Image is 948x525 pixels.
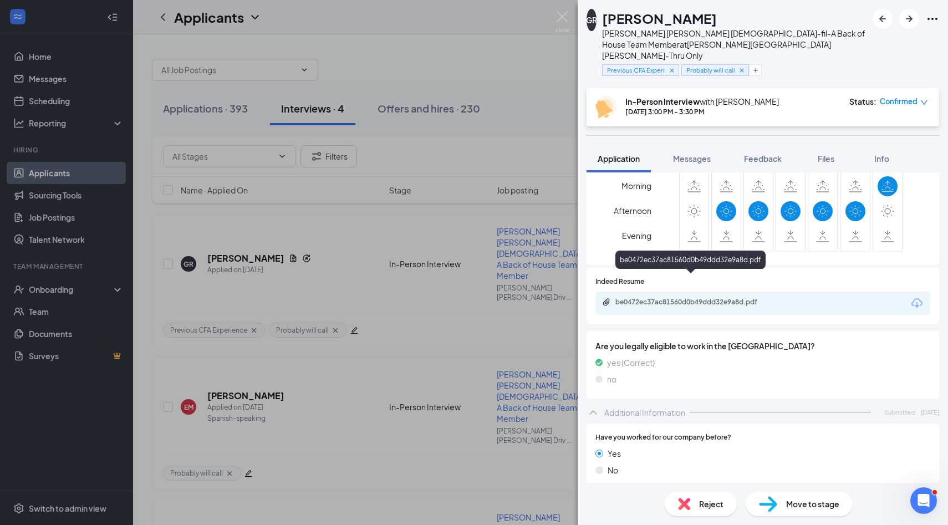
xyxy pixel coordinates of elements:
[604,407,685,418] div: Additional Information
[926,12,939,26] svg: Ellipses
[587,406,600,419] svg: ChevronUp
[910,297,924,310] svg: Download
[818,154,834,164] span: Files
[608,464,618,476] span: No
[622,226,651,246] span: Evening
[615,251,766,269] div: be0472ec37ac81560d0b49ddd32e9a8d.pdf
[595,340,930,352] span: Are you legally eligible to work in the [GEOGRAPHIC_DATA]?
[699,498,723,510] span: Reject
[903,12,916,26] svg: ArrowRight
[602,298,611,307] svg: Paperclip
[607,65,665,75] span: Previous CFA Experience
[876,12,889,26] svg: ArrowLeftNew
[750,64,762,76] button: Plus
[921,407,939,417] span: [DATE]
[910,487,937,514] iframe: Intercom live chat
[602,28,867,61] div: [PERSON_NAME] [PERSON_NAME] [DEMOGRAPHIC_DATA]-fil-A Back of House Team Member at [PERSON_NAME][G...
[880,96,918,107] span: Confirmed
[899,9,919,29] button: ArrowRight
[625,96,779,107] div: with [PERSON_NAME]
[849,96,876,107] div: Status :
[586,14,597,26] div: GR
[595,432,731,443] span: Have you worked for our company before?
[920,99,928,106] span: down
[752,67,759,74] svg: Plus
[884,407,916,417] span: Submitted:
[595,277,644,287] span: Indeed Resume
[602,9,717,28] h1: [PERSON_NAME]
[614,201,651,221] span: Afternoon
[686,65,735,75] span: Probably will call
[873,9,893,29] button: ArrowLeftNew
[673,154,711,164] span: Messages
[874,154,889,164] span: Info
[598,154,640,164] span: Application
[786,498,839,510] span: Move to stage
[621,176,651,196] span: Morning
[668,67,676,74] svg: Cross
[625,107,779,116] div: [DATE] 3:00 PM - 3:30 PM
[738,67,746,74] svg: Cross
[607,373,616,385] span: no
[615,298,771,307] div: be0472ec37ac81560d0b49ddd32e9a8d.pdf
[625,96,700,106] b: In-Person Interview
[607,356,655,369] span: yes (Correct)
[608,447,621,460] span: Yes
[602,298,782,308] a: Paperclipbe0472ec37ac81560d0b49ddd32e9a8d.pdf
[744,154,782,164] span: Feedback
